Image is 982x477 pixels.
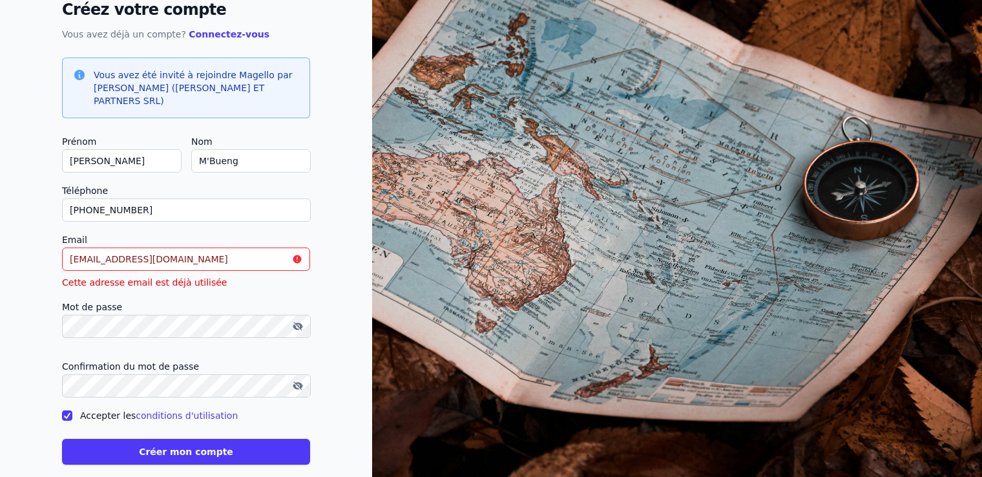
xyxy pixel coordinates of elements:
label: Confirmation du mot de passe [62,359,310,374]
label: Nom [191,134,310,149]
label: Prénom [62,134,181,149]
p: Cette adresse email est déjà utilisée [62,276,310,289]
label: Accepter les [80,410,238,421]
h3: Vous avez été invité à rejoindre Magello par [PERSON_NAME] ([PERSON_NAME] ET PARTNERS SRL) [94,69,299,107]
a: conditions d'utilisation [136,410,238,421]
label: Email [62,232,310,248]
a: Connectez-vous [189,29,269,39]
button: Créer mon compte [62,439,310,465]
label: Téléphone [62,183,310,198]
label: Mot de passe [62,299,310,315]
p: Vous avez déjà un compte? [62,26,310,42]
